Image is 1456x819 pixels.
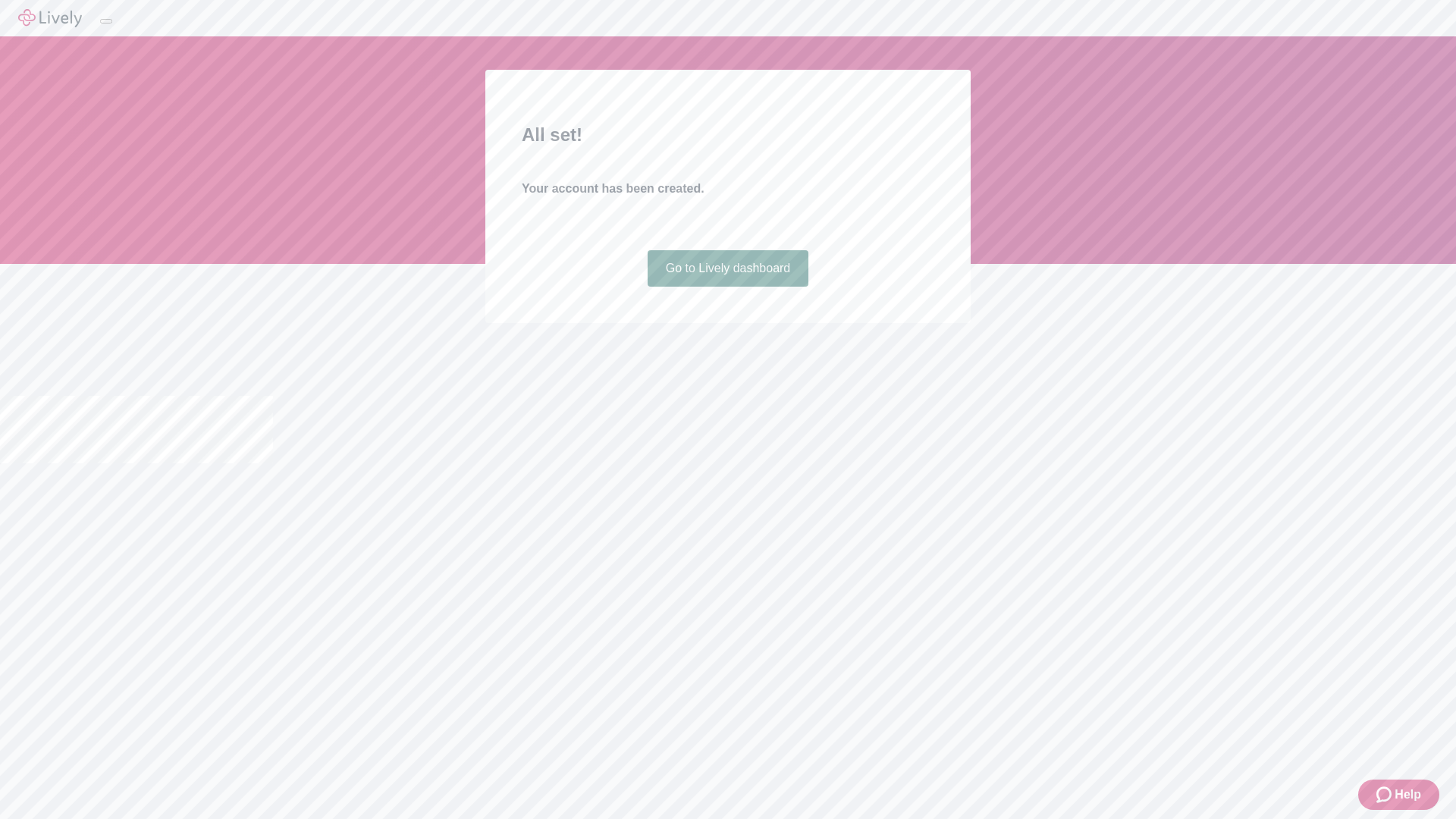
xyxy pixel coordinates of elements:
[522,121,934,149] h2: All set!
[648,250,809,287] a: Go to Lively dashboard
[18,9,82,27] img: Lively
[100,19,112,24] button: Log out
[522,180,934,198] h4: Your account has been created.
[1376,786,1395,804] svg: Zendesk support icon
[1358,780,1439,810] button: Zendesk support iconHelp
[1395,786,1421,804] span: Help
